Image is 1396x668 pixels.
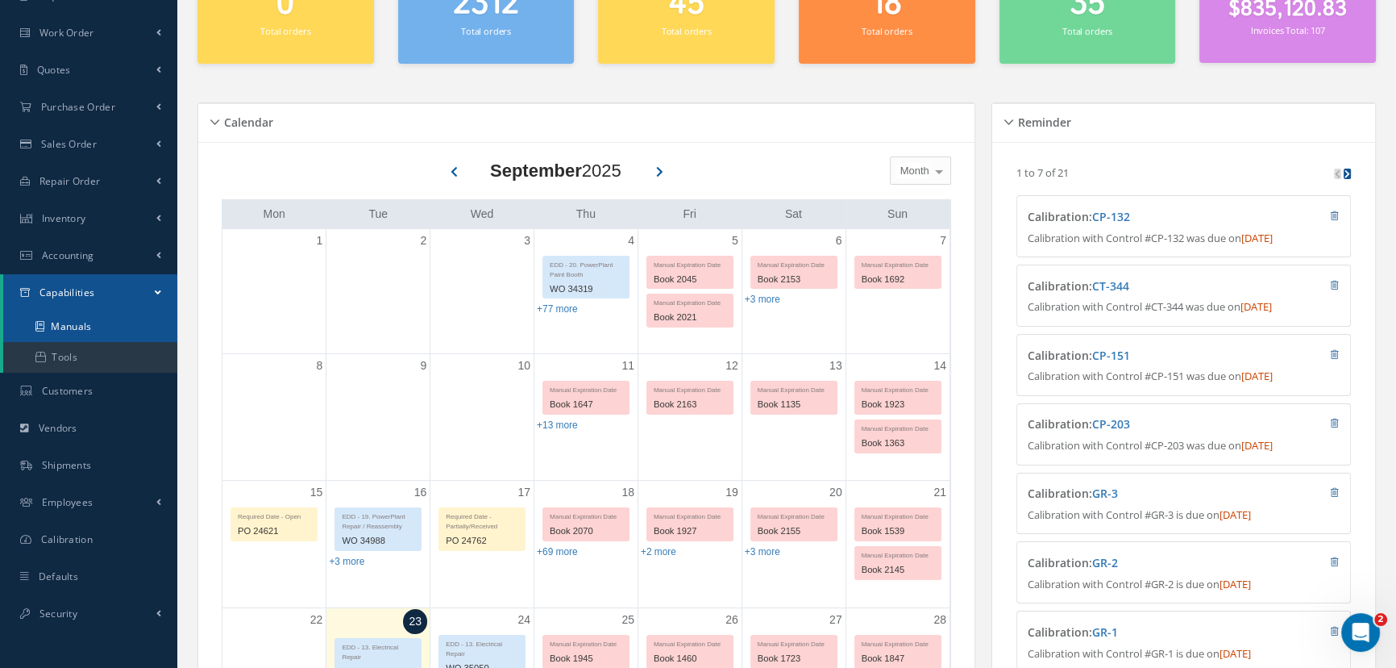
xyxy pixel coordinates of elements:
td: September 21, 2025 [845,481,949,608]
a: September 2, 2025 [417,229,430,253]
td: September 12, 2025 [638,353,742,481]
a: CP-151 [1091,348,1129,363]
p: Calibration with Control #GR-1 is due on [1027,646,1340,662]
span: [DATE] [1219,646,1250,661]
h4: Calibration [1027,418,1255,432]
a: Tuesday [365,204,391,224]
a: September 1, 2025 [314,229,326,253]
td: September 3, 2025 [430,229,534,354]
span: [DATE] [1219,507,1250,522]
h4: Calibration [1027,211,1255,224]
a: Friday [679,204,699,224]
span: : [1088,348,1129,363]
span: Sales Order [41,137,97,151]
div: Book 1723 [751,649,837,668]
a: Show 3 more events [745,546,780,557]
h4: Calibration [1027,626,1255,640]
div: Book 1692 [855,270,941,289]
a: September 26, 2025 [722,608,742,632]
span: Calibration [41,532,93,546]
span: Quotes [37,63,71,77]
div: Book 2155 [751,522,837,541]
a: September 16, 2025 [411,481,430,504]
a: CP-203 [1091,416,1129,432]
span: : [1088,416,1129,432]
a: September 15, 2025 [307,481,326,504]
div: Manual Expiration Date [751,257,837,270]
span: Employees [42,495,93,509]
h4: Calibration [1027,349,1255,363]
a: Saturday [782,204,805,224]
a: CP-132 [1091,209,1129,224]
a: Capabilities [3,274,177,311]
small: Invoices Total: 107 [1251,24,1325,36]
a: Wednesday [467,204,497,224]
a: GR-3 [1091,486,1117,501]
span: Security [39,607,77,620]
div: Manual Expiration Date [855,636,941,649]
a: September 21, 2025 [930,481,949,504]
div: Book 1923 [855,395,941,414]
a: September 4, 2025 [625,229,638,253]
td: September 5, 2025 [638,229,742,354]
a: September 5, 2025 [729,229,742,253]
div: Manual Expiration Date [647,636,733,649]
div: Book 1945 [543,649,629,668]
td: September 13, 2025 [742,353,845,481]
div: Book 1647 [543,395,629,414]
small: Total orders [662,25,712,37]
span: [DATE] [1240,299,1271,314]
span: Inventory [42,211,86,225]
td: September 4, 2025 [534,229,638,354]
a: September 13, 2025 [826,354,845,378]
span: Purchase Order [41,100,115,114]
div: Manual Expiration Date [855,508,941,522]
span: [DATE] [1240,231,1272,245]
div: EDD - 19. PowerPlant Repair / Reassembly [335,508,421,532]
b: September [490,161,582,181]
td: September 17, 2025 [430,481,534,608]
div: Manual Expiration Date [751,508,837,522]
a: September 6, 2025 [833,229,845,253]
small: Total orders [461,25,511,37]
td: September 19, 2025 [638,481,742,608]
small: Total orders [862,25,912,37]
div: Book 2145 [855,561,941,579]
a: September 25, 2025 [618,608,638,632]
div: EDD - 13. Electrical Repair [439,636,525,659]
td: September 10, 2025 [430,353,534,481]
a: Show 2 more events [641,546,676,557]
span: : [1088,486,1117,501]
td: September 14, 2025 [845,353,949,481]
span: 2 [1374,613,1387,626]
span: [DATE] [1240,438,1272,453]
div: Book 1927 [647,522,733,541]
a: Manuals [3,311,177,342]
td: September 6, 2025 [742,229,845,354]
div: EDD - 20. PowerPlant Paint Booth [543,257,629,280]
div: EDD - 13. Electrical Repair [335,639,421,662]
a: September 24, 2025 [514,608,534,632]
span: Repair Order [39,174,101,188]
div: Manual Expiration Date [647,294,733,308]
div: Manual Expiration Date [855,382,941,395]
td: September 16, 2025 [326,481,430,608]
div: Required Date - Open [231,508,317,522]
td: September 11, 2025 [534,353,638,481]
span: Shipments [42,458,92,472]
h4: Calibration [1027,487,1255,501]
td: September 20, 2025 [742,481,845,608]
a: September 23, 2025 [403,609,427,634]
span: Month [896,163,929,179]
p: Calibration with Control #CT-344 was due on [1027,299,1340,315]
div: Manual Expiration Date [751,636,837,649]
a: Show 77 more events [537,303,578,315]
div: Manual Expiration Date [855,257,941,270]
span: [DATE] [1240,369,1272,383]
a: September 19, 2025 [722,481,742,504]
span: : [1088,278,1128,294]
span: Accounting [42,248,94,262]
a: September 27, 2025 [826,608,845,632]
a: September 17, 2025 [514,481,534,504]
p: 1 to 7 of 21 [1016,165,1069,180]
